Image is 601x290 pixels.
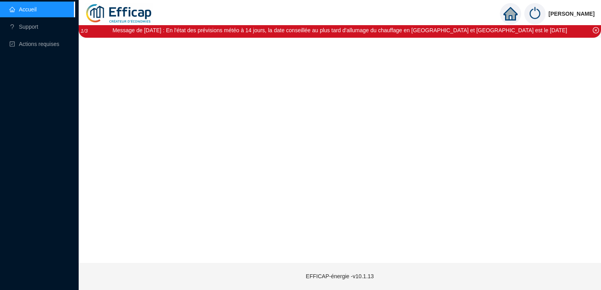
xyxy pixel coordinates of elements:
[593,27,599,33] span: close-circle
[19,41,59,47] span: Actions requises
[81,28,88,34] i: 1 / 3
[503,7,518,21] span: home
[549,1,595,26] span: [PERSON_NAME]
[9,6,37,13] a: homeAccueil
[112,26,567,35] div: Message de [DATE] : En l'état des prévisions météo à 14 jours, la date conseillée au plus tard d'...
[9,41,15,47] span: check-square
[524,3,546,24] img: power
[9,24,38,30] a: questionSupport
[306,273,374,279] span: EFFICAP-énergie - v10.1.13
